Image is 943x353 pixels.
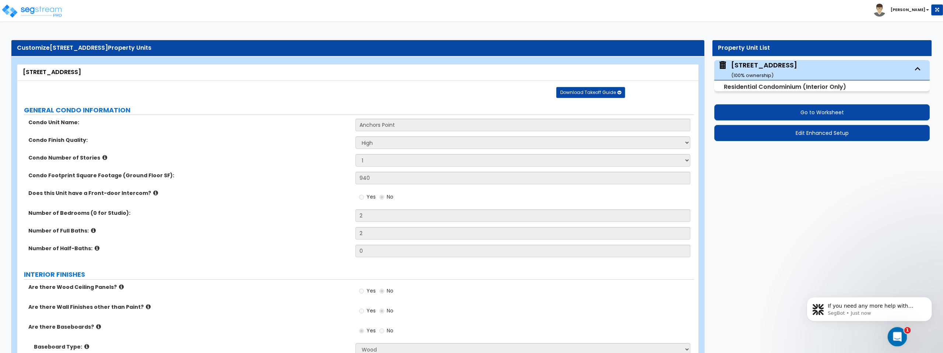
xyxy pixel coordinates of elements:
i: click for more info! [91,228,96,233]
div: Customize Property Units [17,44,699,52]
small: Residential Condominium (Interior Only) [724,83,846,91]
span: No [387,193,393,200]
span: Yes [367,327,376,334]
input: Yes [359,287,364,295]
img: building.svg [718,60,728,70]
input: Yes [359,327,364,335]
span: If you need any more help with changing your project to a look-back study or anything else, I’m h... [32,21,127,64]
i: click for more info! [96,324,101,329]
label: Number of Bedrooms (0 for Studio): [28,209,350,217]
i: click for more info! [153,190,158,196]
i: click for more info! [102,155,107,160]
span: No [387,287,393,294]
div: [STREET_ADDRESS] [731,60,797,79]
p: Message from SegBot, sent Just now [32,28,127,35]
span: No [387,327,393,334]
span: Yes [367,307,376,314]
input: No [379,327,384,335]
span: Yes [367,287,376,294]
label: Condo Unit Name: [28,119,350,126]
span: 1 [904,327,911,334]
span: [STREET_ADDRESS] [50,43,108,52]
span: Download Takeoff Guide [560,89,616,95]
img: logo_pro_r.png [1,4,64,18]
iframe: Intercom notifications message [796,282,943,333]
label: Condo Finish Quality: [28,136,350,144]
input: No [379,307,384,315]
button: Go to Worksheet [714,104,930,120]
input: No [379,287,384,295]
label: Are there Baseboards? [28,323,350,331]
span: Yes [367,193,376,200]
label: Condo Number of Stories [28,154,350,161]
small: ( 100 % ownership) [731,72,774,79]
input: No [379,193,384,201]
div: [STREET_ADDRESS] [23,68,693,77]
label: Baseboard Type: [34,343,350,350]
iframe: Intercom live chat [888,327,907,347]
label: Does this Unit have a Front-door Intercom? [28,189,350,197]
label: Condo Footprint Square Footage (Ground Floor SF): [28,172,350,179]
i: click for more info! [119,284,124,290]
div: Property Unit List [718,44,926,52]
img: avatar.png [873,4,886,17]
label: Number of Full Baths: [28,227,350,234]
span: 371 Anchors Point LN Unit 444-445 [718,60,797,79]
i: click for more info! [84,344,89,349]
span: No [387,307,393,314]
b: [PERSON_NAME] [891,7,925,13]
label: INTERIOR FINISHES [24,270,694,279]
i: click for more info! [146,304,151,310]
input: Yes [359,307,364,315]
button: Download Takeoff Guide [556,87,625,98]
label: Number of Half-Baths: [28,245,350,252]
input: Yes [359,193,364,201]
i: click for more info! [95,245,99,251]
button: Edit Enhanced Setup [714,125,930,141]
label: Are there Wood Ceiling Panels? [28,283,350,291]
label: GENERAL CONDO INFORMATION [24,105,694,115]
label: Are there Wall Finishes other than Paint? [28,303,350,311]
